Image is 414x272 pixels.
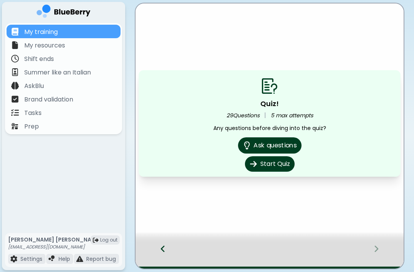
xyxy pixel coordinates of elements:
p: Any questions before diving into the quiz? [144,125,396,132]
p: Settings [20,255,42,262]
button: Start Quiz [245,156,295,172]
img: file icon [11,82,19,90]
img: file icon [11,41,19,49]
p: Tasks [24,108,42,118]
button: Ask questions [238,137,302,154]
p: My resources [24,41,65,50]
span: Log out [100,237,117,243]
img: file icon [11,68,19,76]
p: 29 Questions [226,112,260,119]
p: Summer like an Italian [24,68,91,77]
img: company logo [37,5,91,20]
p: AskBlu [24,81,44,91]
p: [PERSON_NAME] [PERSON_NAME] [8,236,102,243]
p: 5 max attempts [271,112,313,119]
img: file icon [76,255,83,262]
img: file icon [10,255,17,262]
img: file icon [11,28,19,35]
img: logout [93,237,99,243]
p: My training [24,27,58,37]
p: Report bug [86,255,116,262]
img: file icon [11,109,19,117]
img: file icon [11,95,19,103]
p: Brand validation [24,95,73,104]
p: Help [59,255,70,262]
img: file icon [49,255,55,262]
p: Shift ends [24,54,54,64]
p: Quiz! [144,98,396,109]
span: | [264,111,266,120]
img: file icon [11,122,19,130]
img: file icon [11,55,19,63]
p: [EMAIL_ADDRESS][DOMAIN_NAME] [8,244,102,250]
p: Prep [24,122,39,131]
